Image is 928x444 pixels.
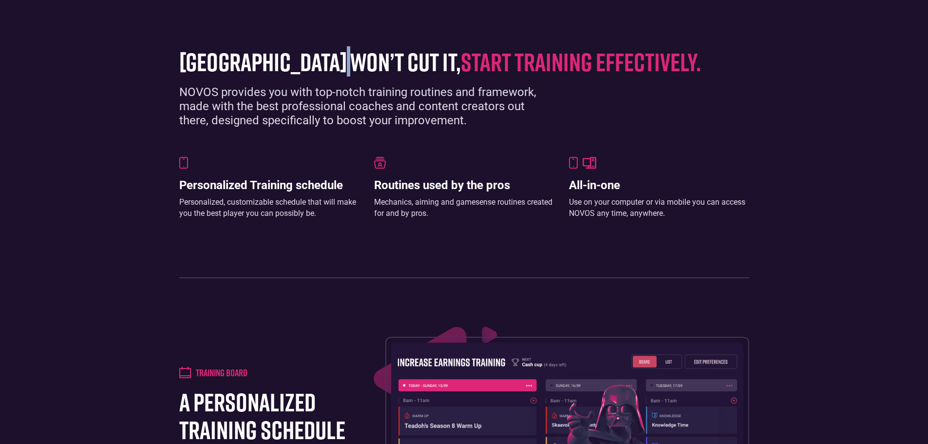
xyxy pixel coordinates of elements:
[461,46,701,77] span: start training effectively.
[569,178,749,193] h3: All-in-one
[196,367,247,378] h4: Training board
[179,48,735,76] h1: [GEOGRAPHIC_DATA] won’t cut it,
[179,197,360,219] div: Personalized, customizable schedule that will make you the best player you can possibly be.
[374,197,554,219] div: Mechanics, aiming and gamesense routines created for and by pros.
[374,178,554,193] h3: Routines used by the pros
[179,178,360,193] h3: Personalized Training schedule
[569,197,749,219] div: Use on your computer or via mobile you can access NOVOS any time, anywhere.
[179,85,554,127] div: NOVOS provides you with top-notch training routines and framework, made with the best professiona...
